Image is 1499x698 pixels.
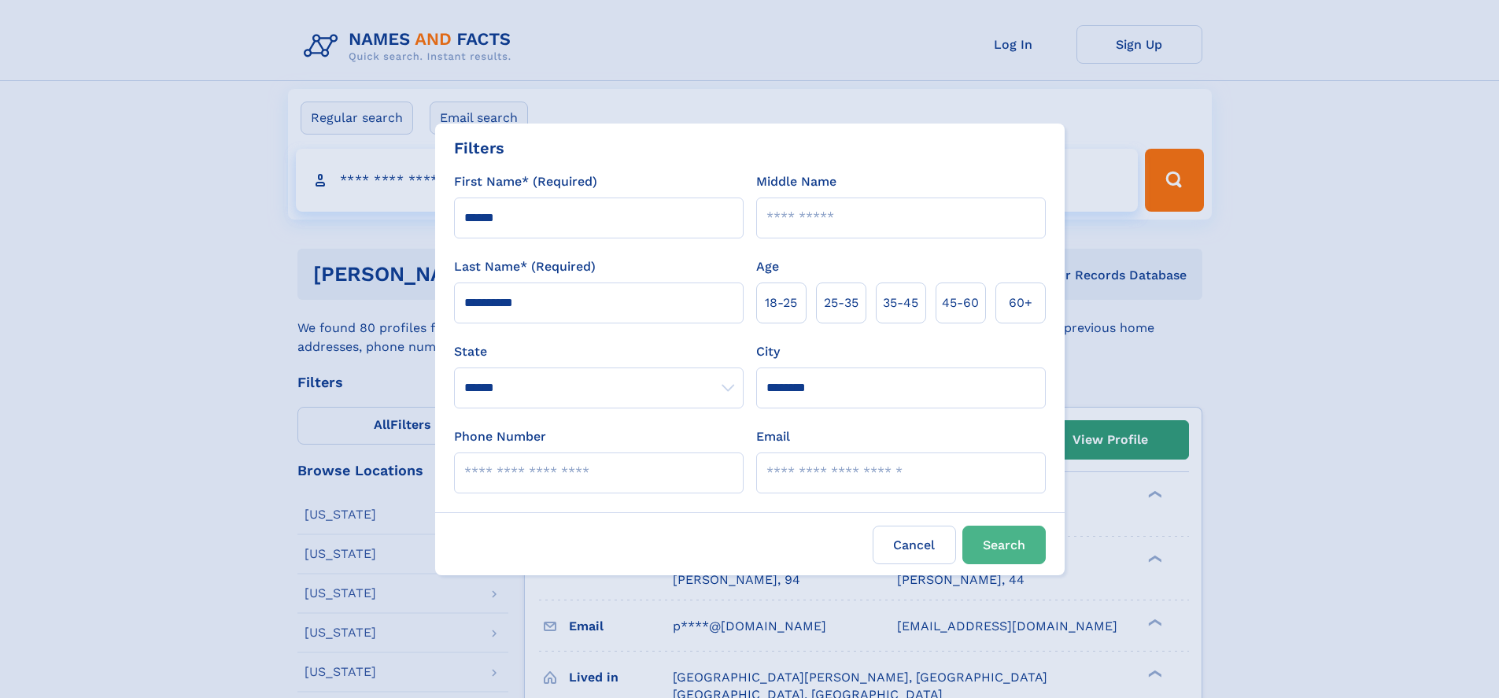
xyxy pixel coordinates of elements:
[824,294,858,312] span: 25‑35
[962,526,1046,564] button: Search
[873,526,956,564] label: Cancel
[454,136,504,160] div: Filters
[756,427,790,446] label: Email
[883,294,918,312] span: 35‑45
[756,342,780,361] label: City
[454,257,596,276] label: Last Name* (Required)
[454,427,546,446] label: Phone Number
[454,172,597,191] label: First Name* (Required)
[454,342,744,361] label: State
[942,294,979,312] span: 45‑60
[1009,294,1032,312] span: 60+
[756,257,779,276] label: Age
[756,172,836,191] label: Middle Name
[765,294,797,312] span: 18‑25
